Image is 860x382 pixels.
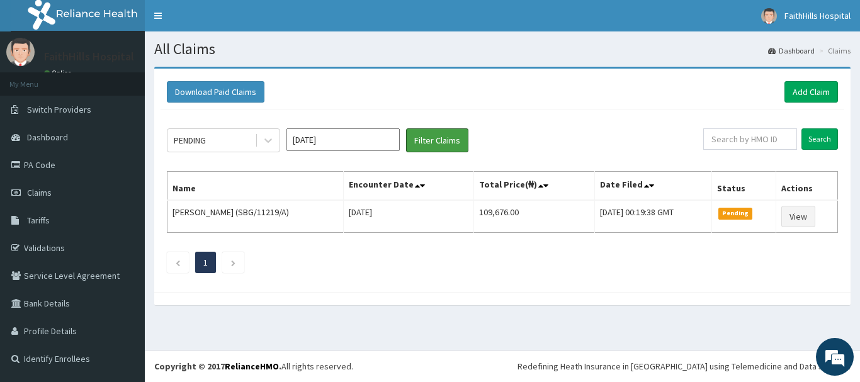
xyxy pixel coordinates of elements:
[203,257,208,268] a: Page 1 is your current page
[768,45,815,56] a: Dashboard
[167,200,344,233] td: [PERSON_NAME] (SBG/11219/A)
[154,41,851,57] h1: All Claims
[784,10,851,21] span: FaithHills Hospital
[27,132,68,143] span: Dashboard
[718,208,753,219] span: Pending
[761,8,777,24] img: User Image
[6,38,35,66] img: User Image
[518,360,851,373] div: Redefining Heath Insurance in [GEOGRAPHIC_DATA] using Telemedicine and Data Science!
[816,45,851,56] li: Claims
[175,257,181,268] a: Previous page
[595,172,711,201] th: Date Filed
[703,128,797,150] input: Search by HMO ID
[27,187,52,198] span: Claims
[207,6,237,37] div: Minimize live chat window
[154,361,281,372] strong: Copyright © 2017 .
[174,134,206,147] div: PENDING
[65,70,212,87] div: Chat with us now
[711,172,776,201] th: Status
[474,172,595,201] th: Total Price(₦)
[343,200,474,233] td: [DATE]
[44,69,74,77] a: Online
[781,206,815,227] a: View
[801,128,838,150] input: Search
[225,361,279,372] a: RelianceHMO
[27,104,91,115] span: Switch Providers
[44,51,134,62] p: FaithHills Hospital
[6,251,240,295] textarea: Type your message and hit 'Enter'
[230,257,236,268] a: Next page
[595,200,711,233] td: [DATE] 00:19:38 GMT
[23,63,51,94] img: d_794563401_company_1708531726252_794563401
[27,215,50,226] span: Tariffs
[73,112,174,239] span: We're online!
[343,172,474,201] th: Encounter Date
[145,350,860,382] footer: All rights reserved.
[474,200,595,233] td: 109,676.00
[167,172,344,201] th: Name
[286,128,400,151] input: Select Month and Year
[406,128,468,152] button: Filter Claims
[784,81,838,103] a: Add Claim
[167,81,264,103] button: Download Paid Claims
[776,172,837,201] th: Actions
